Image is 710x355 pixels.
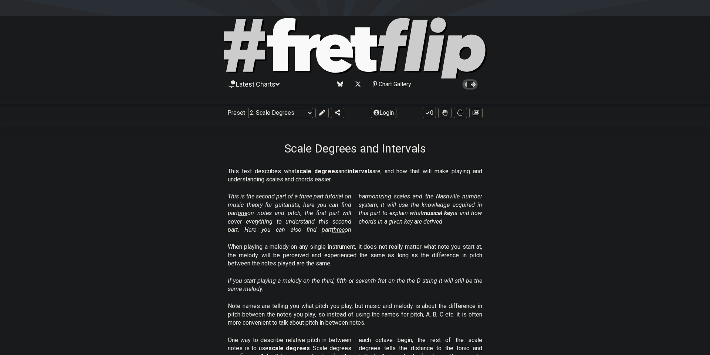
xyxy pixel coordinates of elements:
[331,108,344,118] button: Share Preset
[371,108,396,118] button: Login
[228,277,482,292] em: If you start playing a melody on the third, fifth or seventh fret on the the D string it will sti...
[284,141,426,155] h1: Scale Degrees and Intervals
[332,226,345,233] span: three
[365,80,416,88] a: #fretflip at Pinterest
[248,108,313,118] select: Preset
[315,108,329,118] button: Edit Preset
[469,108,483,118] button: Create image
[238,210,247,217] span: one
[348,80,365,88] a: Follow #fretflip at X
[438,108,452,118] button: Toggle Dexterity for all fretkits
[228,302,482,327] p: Note names are telling you what pitch you play, but music and melody is about the difference in p...
[423,108,436,118] button: 0
[228,243,482,268] p: When playing a melody on any single instrument, it does not really matter what note you start at,...
[368,80,416,88] div: Chart Gallery
[236,80,275,88] span: Latest Charts
[330,80,348,88] a: Follow #fretflip at Bluesky
[228,167,482,184] p: This text describes what and are, and how that will make playing and understanding scales and cho...
[227,109,245,116] span: Preset
[422,210,453,217] strong: musical key
[268,345,310,352] strong: scale degrees
[466,81,474,88] span: Toggle light / dark theme
[228,193,482,233] em: This is the second part of a three part tutorial on music theory for guitarists, here you can fin...
[454,108,467,118] button: Print
[296,168,338,175] strong: scale degrees
[348,168,372,175] strong: intervals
